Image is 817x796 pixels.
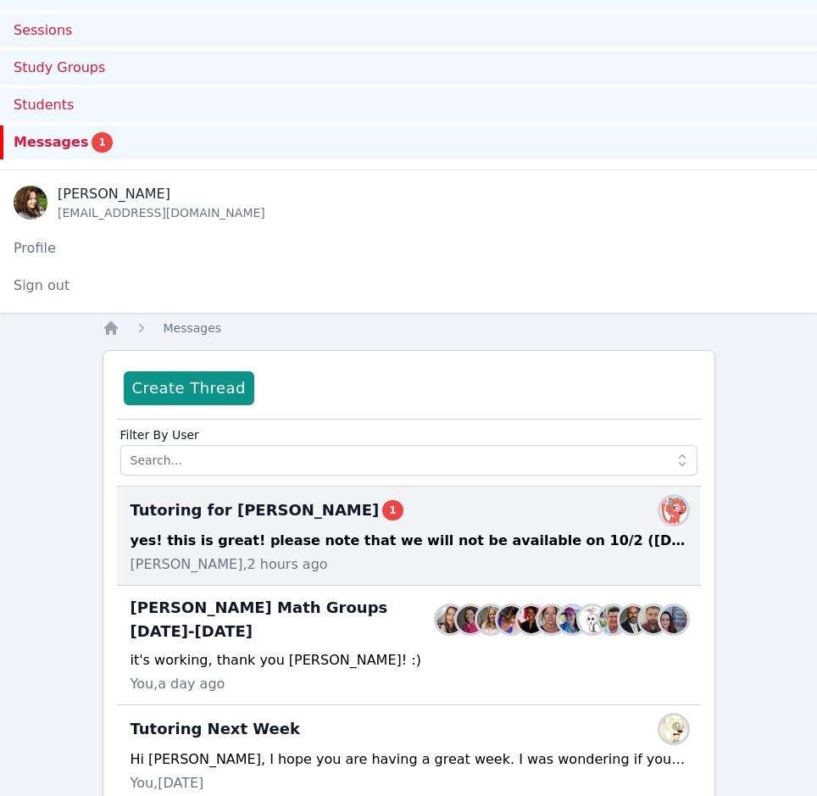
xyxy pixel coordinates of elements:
img: Leah Hoff [660,606,687,633]
a: Messages [164,320,222,337]
div: [EMAIL_ADDRESS][DOMAIN_NAME] [58,204,265,221]
div: [PERSON_NAME] Math Groups [DATE]-[DATE]Sarah BenzingerRebecca MillerSandra DavisAlexis AsiamaJohn... [117,586,701,705]
input: Search... [120,445,698,476]
span: 1 [382,500,403,520]
img: Jorge Calderon [599,606,626,633]
nav: Breadcrumb [103,320,715,337]
span: Tutoring for [PERSON_NAME] [131,498,403,522]
img: Rebecca Miller [457,606,484,633]
img: Megan Nepshinsky [559,606,586,633]
button: Create Thread [124,371,254,405]
img: Sarah Benzinger [436,606,464,633]
img: Bernard Estephan [620,606,647,633]
span: Tutoring Next Week [131,717,300,741]
img: Sandra Davis [477,606,504,633]
label: Filter By User [120,420,698,445]
span: [PERSON_NAME] Math Groups [DATE]-[DATE] [131,596,443,643]
div: it's working, thank you [PERSON_NAME]! :) [131,650,687,671]
div: yes! this is great! please note that we will not be available on 10/2 ([DATE][GEOGRAPHIC_DATA] wi... [131,531,687,551]
div: Tutoring for [PERSON_NAME]1Yuliya Shekhtmanyes! this is great! please note that we will not be av... [117,487,701,586]
img: Alexis Asiama [497,606,525,633]
img: Johnicia Haynes [518,606,545,633]
span: Messages [14,132,88,153]
img: Diaa Walweel [640,606,667,633]
img: Michelle Dalton [538,606,565,633]
img: Joyce Law [579,606,606,633]
span: You, [DATE] [131,773,204,793]
span: Messages [164,321,222,335]
img: Kira Dubovska [660,715,687,743]
div: [PERSON_NAME] [58,184,265,204]
span: 1 [92,132,112,153]
span: [PERSON_NAME], 2 hours ago [131,554,328,575]
span: You, a day ago [131,674,225,694]
div: Hi [PERSON_NAME], I hope you are having a great week. I was wondering if you would be able to mov... [131,749,687,770]
img: Yuliya Shekhtman [660,497,687,524]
